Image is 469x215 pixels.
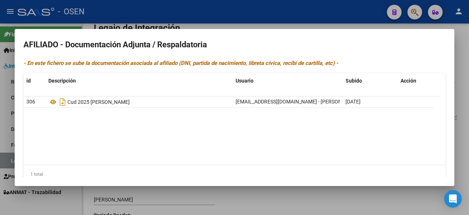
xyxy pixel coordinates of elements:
datatable-header-cell: Acción [398,73,434,89]
h2: AFILIADO - Documentación Adjunta / Respaldatoria [23,38,446,52]
div: Open Intercom Messenger [444,190,462,208]
span: id [26,78,31,84]
i: Descargar documento [58,96,67,108]
span: [DATE] [346,99,361,105]
span: [EMAIL_ADDRESS][DOMAIN_NAME] - [PERSON_NAME] [236,99,360,105]
span: Cud 2025 [PERSON_NAME] [67,99,130,105]
datatable-header-cell: Subido [343,73,398,89]
datatable-header-cell: Usuario [233,73,343,89]
datatable-header-cell: Descripción [45,73,233,89]
span: 306 [26,99,35,105]
span: Usuario [236,78,254,84]
datatable-header-cell: id [23,73,45,89]
div: 1 total [23,165,446,183]
span: Subido [346,78,362,84]
span: Descripción [48,78,76,84]
i: - En este fichero se sube la documentación asociada al afiliado (DNI, partida de nacimiento, libr... [23,60,338,66]
span: Acción [400,78,416,84]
